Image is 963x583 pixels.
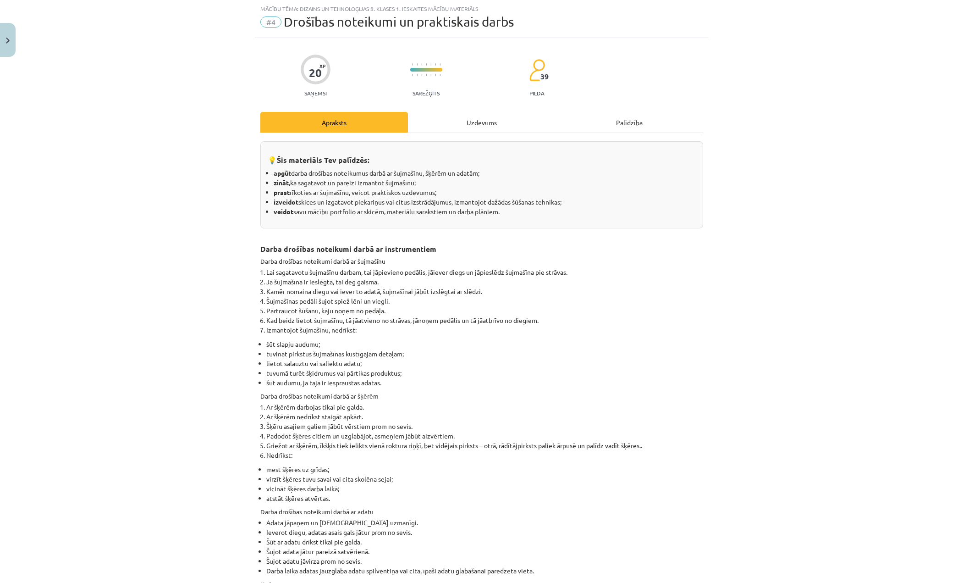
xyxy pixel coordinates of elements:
li: rīkoties ar šujmašīnu, veicot praktiskos uzdevumus; [274,188,696,197]
div: Uzdevums [408,112,556,133]
li: Padodot šķēres citiem un uzglabājot, asmeņiem jābūt aizvērtiem. [266,431,703,441]
img: icon-close-lesson-0947bae3869378f0d4975bcd49f059093ad1ed9edebbc8119c70593378902aed.svg [6,38,10,44]
li: skices un izgatavot piekariņus vai citus izstrādājumus, izmantojot dažādas šūšanas tehnikas; [274,197,696,207]
img: icon-short-line-57e1e144782c952c97e751825c79c345078a6d821885a25fce030b3d8c18986b.svg [435,74,436,76]
li: lietot salauztu vai saliektu adatu; [266,359,703,368]
p: Saņemsi [301,90,330,96]
span: #4 [260,17,281,28]
li: Šūt ar adatu drīkst tikai pie galda. [266,537,703,547]
img: icon-short-line-57e1e144782c952c97e751825c79c345078a6d821885a25fce030b3d8c18986b.svg [440,74,440,76]
li: Pārtraucot šūšanu, kāju noņem no pedāļa. [266,306,703,316]
strong: veidot [274,207,293,216]
li: Adata jāpaņem un [DEMOGRAPHIC_DATA] uzmanīgi. [266,518,703,527]
strong: zināt, [274,178,290,187]
li: Izmantojot šujmašīnu, nedrīkst: [266,325,703,335]
li: šūt slapju audumu; [266,339,703,349]
img: icon-short-line-57e1e144782c952c97e751825c79c345078a6d821885a25fce030b3d8c18986b.svg [435,63,436,66]
img: icon-short-line-57e1e144782c952c97e751825c79c345078a6d821885a25fce030b3d8c18986b.svg [421,74,422,76]
li: Kamēr nomaina diegu vai iever to adatā, šujmašīnai jābūt izslēgtai ar slēdzi. [266,287,703,296]
img: icon-short-line-57e1e144782c952c97e751825c79c345078a6d821885a25fce030b3d8c18986b.svg [417,74,418,76]
strong: prast [274,188,290,196]
h3: 💡 [268,149,696,166]
li: savu mācību portfolio ar skicēm, materiālu sarakstiem un darba plāniem. [274,207,696,217]
img: icon-short-line-57e1e144782c952c97e751825c79c345078a6d821885a25fce030b3d8c18986b.svg [412,63,413,66]
img: icon-short-line-57e1e144782c952c97e751825c79c345078a6d821885a25fce030b3d8c18986b.svg [417,63,418,66]
li: Kad beidz lietot šujmašīnu, tā jāatvieno no strāvas, jānoņem pedālis un tā jāatbrīvo no diegiem. [266,316,703,325]
li: Nedrīkst: [266,450,703,460]
p: Sarežģīts [413,90,440,96]
li: Lai sagatavotu šujmašīnu darbam, tai jāpievieno pedālis, jāiever diegs un jāpieslēdz šujmašīna pi... [266,267,703,277]
img: icon-short-line-57e1e144782c952c97e751825c79c345078a6d821885a25fce030b3d8c18986b.svg [412,74,413,76]
div: Palīdzība [556,112,703,133]
li: Darba laikā adatas jāuzglabā adatu spilventiņā vai citā, īpaši adatu glabāšanai paredzētā vietā. [266,566,703,576]
li: mest šķēres uz grīdas; [266,465,703,474]
div: Apraksts [260,112,408,133]
img: students-c634bb4e5e11cddfef0936a35e636f08e4e9abd3cc4e673bd6f9a4125e45ecb1.svg [529,59,545,82]
div: Mācību tēma: Dizains un tehnoloģijas 8. klases 1. ieskaites mācību materiāls [260,6,703,12]
div: 20 [309,67,322,79]
li: Ieverot diegu, adatas asais gals jātur prom no sevis. [266,527,703,537]
li: virzīt šķēres tuvu savai vai cita skolēna sejai; [266,474,703,484]
h4: Darba drošības noteikumi darbā ar šujmašīnu [260,257,703,265]
li: Ar šķērēm darbojas tikai pie galda. [266,402,703,412]
img: icon-short-line-57e1e144782c952c97e751825c79c345078a6d821885a25fce030b3d8c18986b.svg [430,74,431,76]
span: 39 [540,72,549,81]
img: icon-short-line-57e1e144782c952c97e751825c79c345078a6d821885a25fce030b3d8c18986b.svg [421,63,422,66]
li: atstāt šķēres atvērtas. [266,494,703,503]
li: Griežot ar šķērēm, īkšķis tiek ielikts vienā roktura riņķī, bet vidējais pirksts – otrā, rādītājp... [266,441,703,450]
li: Šķēru asajiem galiem jābūt vērstiem prom no sevis. [266,422,703,431]
h4: Darba drošības noteikumi darbā ar šķērēm [260,392,703,400]
img: icon-short-line-57e1e144782c952c97e751825c79c345078a6d821885a25fce030b3d8c18986b.svg [426,74,427,76]
li: šūt audumu, ja tajā ir iespraustas adatas. [266,378,703,388]
li: tuvumā turēt šķidrumus vai pārtikas produktus; [266,368,703,378]
li: vicināt šķēres darba laikā; [266,484,703,494]
li: kā sagatavot un pareizi izmantot šujmašīnu; [274,178,696,188]
li: tuvināt pirkstus šujmašīnas kustīgajām detaļām; [266,349,703,359]
p: pilda [529,90,544,96]
strong: Šis materiāls Tev palīdzēs: [277,155,369,165]
img: icon-short-line-57e1e144782c952c97e751825c79c345078a6d821885a25fce030b3d8c18986b.svg [440,63,440,66]
strong: apgūt [274,169,291,177]
li: Ar šķērēm nedrīkst staigāt apkārt. [266,412,703,422]
img: icon-short-line-57e1e144782c952c97e751825c79c345078a6d821885a25fce030b3d8c18986b.svg [430,63,431,66]
span: Drošības noteikumi un praktiskais darbs [284,14,514,29]
span: XP [319,63,325,68]
h4: Darba drošības noteikumi darbā ar adatu [260,508,703,515]
li: Šujot adatu jāvirza prom no sevis. [266,556,703,566]
strong: Darba drošības noteikumi darbā ar instrumentiem [260,244,436,254]
li: darba drošības noteikumus darbā ar šujmašīnu, šķērēm un adatām; [274,168,696,178]
li: Ja šujmašīna ir ieslēgta, tai deg gaisma. [266,277,703,287]
img: icon-short-line-57e1e144782c952c97e751825c79c345078a6d821885a25fce030b3d8c18986b.svg [426,63,427,66]
li: Šujmašīnas pedāli šujot spiež lēni un viegli. [266,296,703,306]
strong: izveidot [274,198,298,206]
li: Šujot adata jātur pareizā satvērienā. [266,547,703,556]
